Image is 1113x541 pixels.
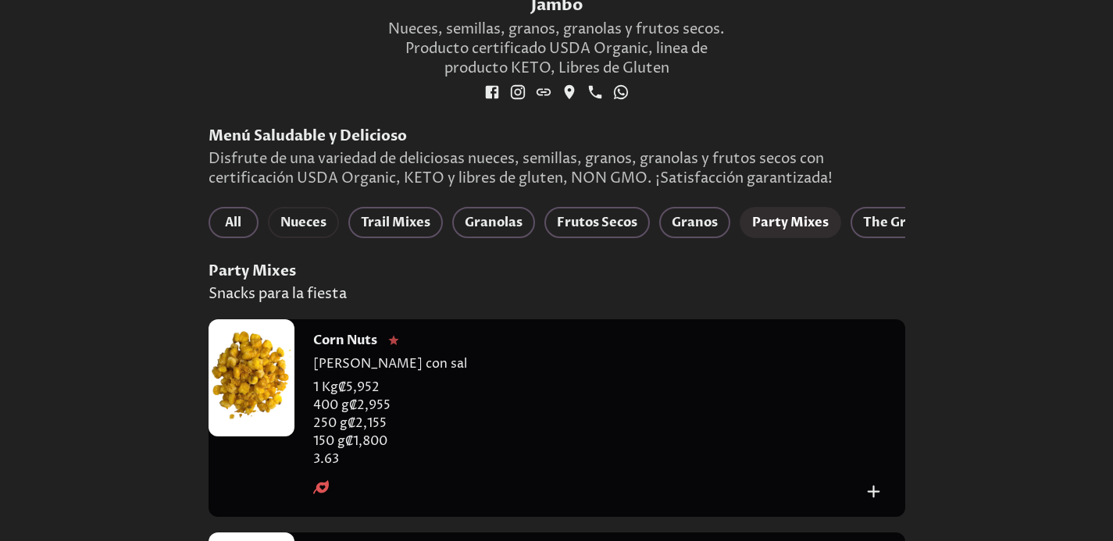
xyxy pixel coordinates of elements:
span: The Granola Bakery [863,212,990,233]
a: social-link-GOOGLE_LOCATION [558,81,580,103]
span: Party Mixes [752,212,829,233]
p: Snacks para la fiesta [209,284,905,304]
a: social-link-INSTAGRAM [507,81,529,103]
p: Nueces, semillas, granos, granolas y frutos secos. Producto certificado USDA Organic, linea de pr... [373,20,740,78]
span: Trail Mixes [361,212,430,233]
span: Nueces [280,212,326,233]
button: Party Mixes [740,207,841,238]
button: Nueces [268,207,339,238]
p: 3.63 [313,450,862,468]
p: 400 g ₡ 2,955 [313,397,862,415]
h2: Menú Saludable y Delicioso [209,126,905,146]
span: All [221,212,246,233]
a: social-link-WEBSITE [533,81,555,103]
button: Granos [659,207,730,238]
span: Granos [672,212,718,233]
p: 250 g ₡ 2,155 [313,415,862,432]
h4: Corn Nuts [313,332,377,349]
p: 150 g ₡ 1,800 [313,432,862,450]
p: 1 Kg ₡ 5,952 [313,379,862,397]
a: social-link-FACEBOOK [481,81,503,103]
p: [PERSON_NAME] con sal [313,355,862,379]
button: Trail Mixes [348,207,443,238]
button: Frutos Secos [544,207,650,238]
button: Granolas [452,207,535,238]
button: Add to cart [862,479,886,504]
span: Granolas [465,212,523,233]
h3: Party Mixes [209,262,905,281]
button: The Granola Bakery [851,207,1002,238]
p: Disfrute de una variedad de deliciosas nueces, semillas, granos, granolas y frutos secos con cert... [209,149,905,188]
a: social-link-WHATSAPP [610,81,632,103]
a: social-link-PHONE [584,81,606,103]
span: Frutos Secos [557,212,637,233]
button: All [209,207,259,238]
